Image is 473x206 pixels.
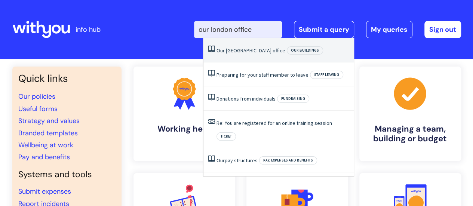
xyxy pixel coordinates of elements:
a: Managing a team, building or budget [359,67,461,161]
a: Branded templates [18,129,78,138]
span: Ticket [216,132,236,141]
a: My queries [366,21,412,38]
a: Donations from individuals [216,95,276,102]
span: Pay, expenses and benefits [259,156,317,165]
a: Pay and benefits [18,153,70,162]
span: Staff leaving [310,71,343,79]
h4: Working here [139,124,229,134]
span: office [273,47,285,54]
a: Submit expenses [18,187,71,196]
span: Fundraising [277,95,309,103]
span: [GEOGRAPHIC_DATA] [226,47,271,54]
span: Our [216,47,225,54]
span: Our buildings [287,46,323,55]
a: Working here [133,67,235,161]
h4: Managing a team, building or budget [365,124,455,144]
a: Preparing for your staff member to leave [216,71,308,78]
a: Submit a query [294,21,354,38]
div: | - [194,21,461,38]
input: Search [194,21,282,38]
a: Sign out [424,21,461,38]
a: Ourpay structures [216,157,258,164]
a: Re: You are registered for an online training session [216,120,332,126]
a: Wellbeing at work [18,141,73,150]
h3: Quick links [18,73,116,84]
a: Our [GEOGRAPHIC_DATA] office [216,47,285,54]
a: Useful forms [18,104,58,113]
a: Our policies [18,92,55,101]
a: Strategy and values [18,116,80,125]
span: Our [216,157,225,164]
h4: Systems and tools [18,169,116,180]
p: info hub [76,24,101,36]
